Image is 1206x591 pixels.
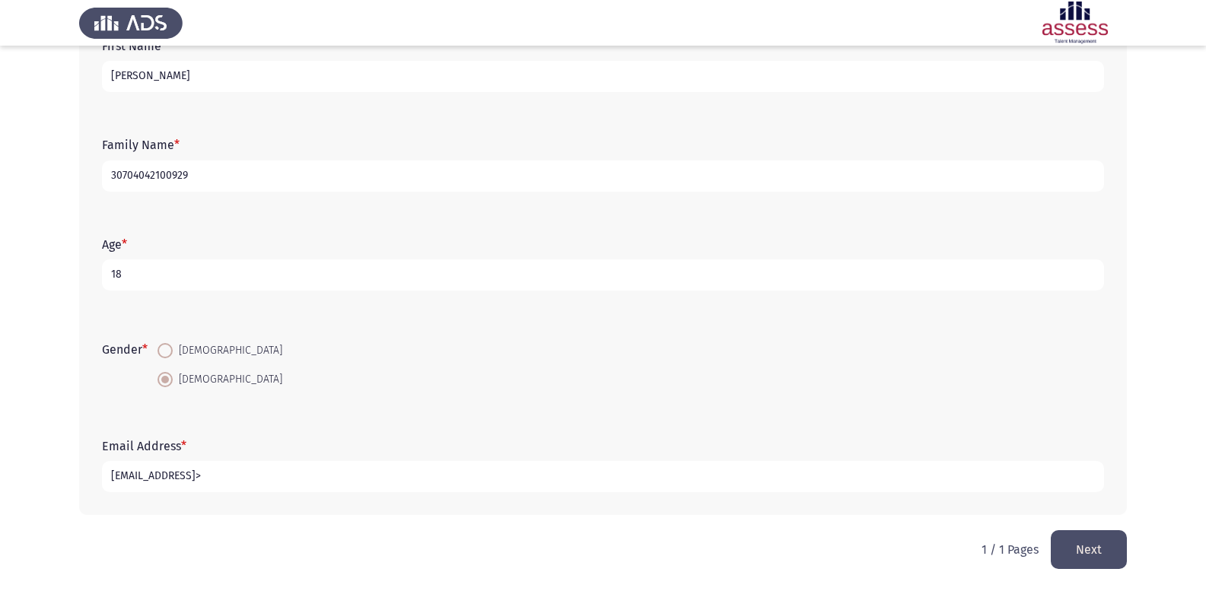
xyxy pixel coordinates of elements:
label: First Name [102,39,167,53]
span: [DEMOGRAPHIC_DATA] [173,370,282,389]
label: Gender [102,342,148,357]
input: add answer text [102,259,1104,291]
span: [DEMOGRAPHIC_DATA] [173,342,282,360]
label: Family Name [102,138,180,152]
img: Assess Talent Management logo [79,2,183,44]
button: load next page [1051,530,1127,569]
label: Age [102,237,127,252]
input: add answer text [102,160,1104,192]
p: 1 / 1 Pages [982,542,1039,557]
input: add answer text [102,61,1104,92]
img: Assessment logo of ASSESS Employability - EBI [1023,2,1127,44]
input: add answer text [102,461,1104,492]
label: Email Address [102,439,186,453]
